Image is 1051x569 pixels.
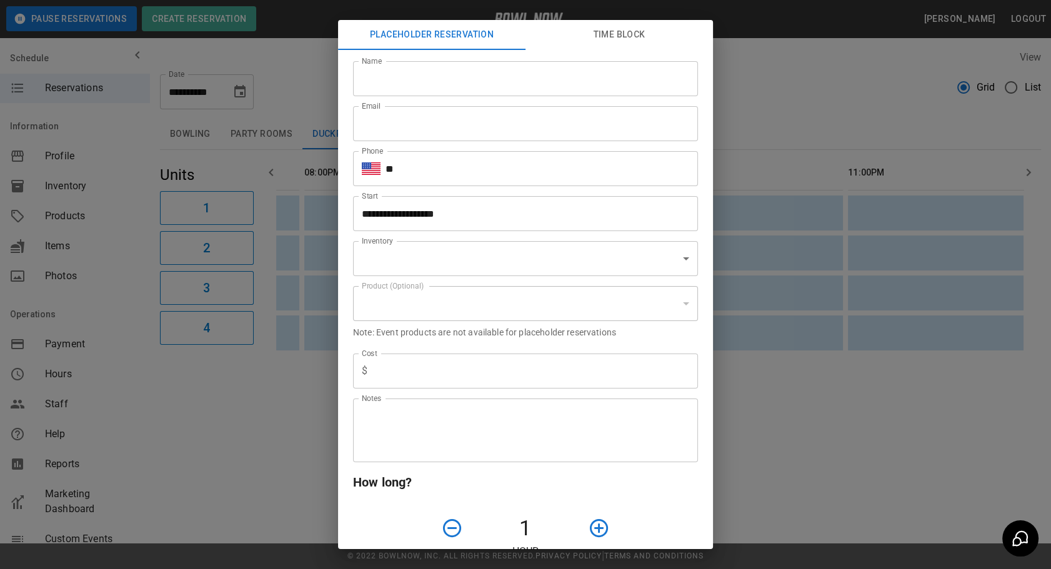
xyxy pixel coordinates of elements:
h4: 1 [468,515,583,542]
p: Note: Event products are not available for placeholder reservations [353,326,698,339]
p: $ [362,364,367,379]
div: ​ [353,241,698,276]
label: Phone [362,146,383,156]
input: Choose date, selected date is Oct 10, 2025 [353,196,689,231]
div: ​ [353,286,698,321]
button: Time Block [525,20,713,50]
p: Hour [353,544,698,559]
label: Start [362,190,378,201]
button: Select country [362,159,381,178]
button: Placeholder Reservation [338,20,525,50]
h6: How long? [353,472,698,492]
